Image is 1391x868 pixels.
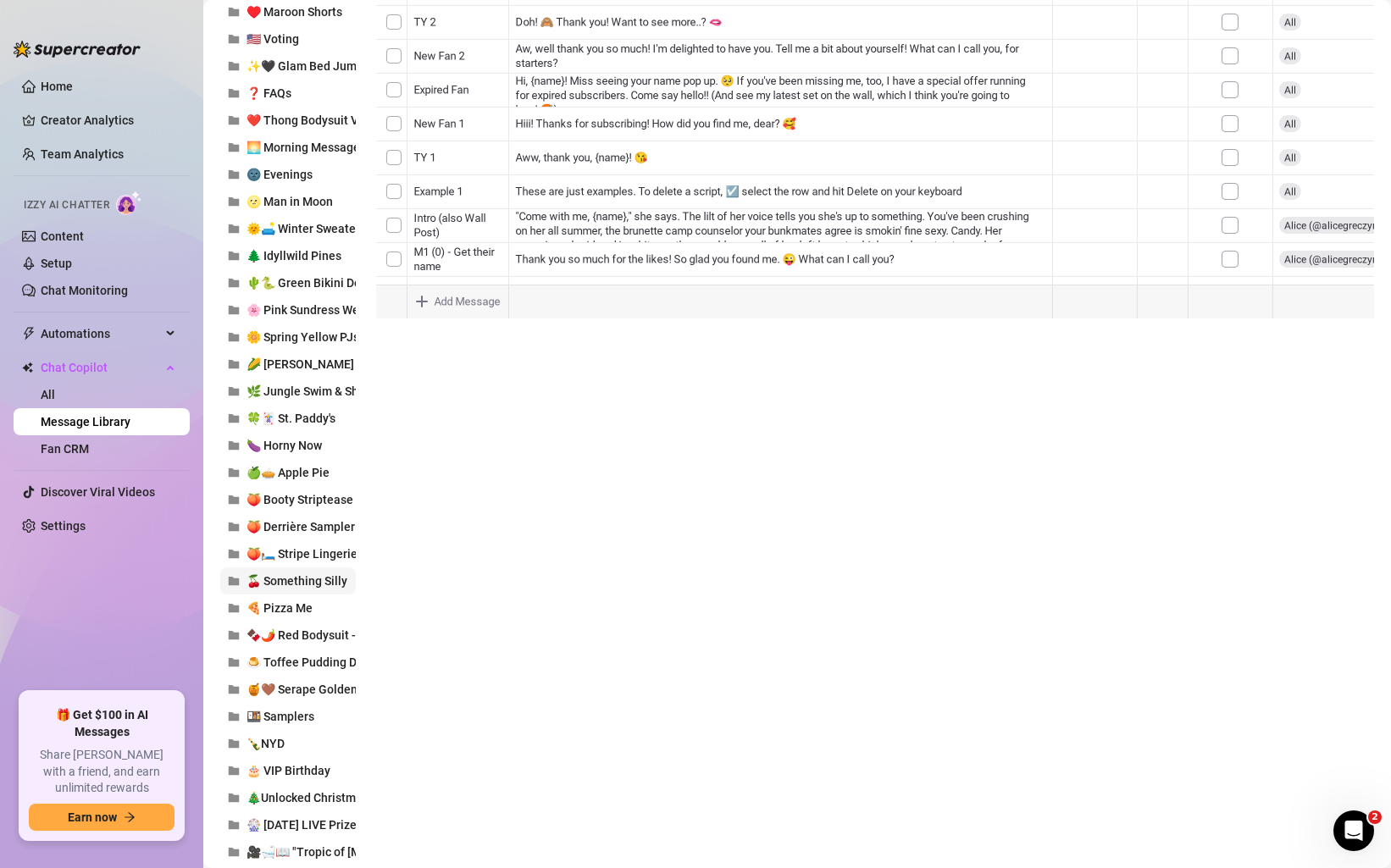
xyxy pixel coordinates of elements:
[228,304,240,316] span: folder
[228,114,240,126] span: folder
[29,707,175,740] span: 🎁 Get $100 in AI Messages
[41,388,55,401] a: All
[247,86,291,100] span: ❓ FAQs
[228,683,240,695] span: folder
[247,737,285,750] span: 🍾NYD
[220,188,356,215] button: 🌝 Man in Moon
[220,242,356,269] button: 🌲 Idyllwild Pines
[247,601,313,615] span: 🍕 Pizza Me
[247,59,363,73] span: ✨🖤 Glam Bed Jump
[247,547,474,561] span: 🍑🛏️ Stripe Lingerie Bed Booty Striptease
[228,358,240,370] span: folder
[220,296,356,323] button: 🌸 Pink Sundress Welcome
[247,466,330,479] span: 🍏🥧 Apple Pie
[220,757,356,784] button: 🎂 VIP Birthday
[247,330,359,344] span: 🌼 Spring Yellow PJs
[228,575,240,587] span: folder
[22,327,36,340] span: thunderbolt
[247,249,341,263] span: 🌲 Idyllwild Pines
[247,520,355,534] span: 🍑 Derrière Sampler
[220,80,356,107] button: ❓ FAQs
[41,80,73,93] a: Home
[247,493,353,506] span: 🍑 Booty Striptease
[228,412,240,424] span: folder
[22,362,33,373] img: Chat Copilot
[220,53,356,80] button: ✨🖤 Glam Bed Jump
[68,810,117,824] span: Earn now
[228,710,240,722] span: folder
[41,147,124,161] a: Team Analytics
[220,784,356,811] button: 🎄Unlocked Christmas Advent
[220,134,356,161] button: 🌅 Morning Messages
[124,811,136,823] span: arrow-right
[247,357,354,371] span: 🌽 [PERSON_NAME]
[228,440,240,451] span: folder
[220,378,356,405] button: 🌿 Jungle Swim & Shower
[220,838,356,865] button: 🎥🛁📖 "Tropic of [MEDICAL_DATA]" Livestream Read Alouds
[247,412,335,425] span: 🍀🃏 St. Paddy's
[220,676,356,703] button: 🍯🤎 Serape Golden Hour
[228,602,240,614] span: folder
[247,628,436,642] span: 🍫🌶️ Red Bodysuit - Sweet or Spicy
[220,269,356,296] button: 🌵🐍 Green Bikini Desert Stagecoach
[220,459,356,486] button: 🍏🥧 Apple Pie
[247,168,313,181] span: 🌚 Evenings
[228,765,240,777] span: folder
[247,303,392,317] span: 🌸 Pink Sundress Welcome
[14,41,141,58] img: logo-BBDzfeDw.svg
[228,521,240,533] span: folder
[247,195,333,208] span: 🌝 Man in Moon
[41,107,176,134] a: Creator Analytics
[29,747,175,797] span: Share [PERSON_NAME] with a friend, and earn unlimited rewards
[116,191,142,215] img: AI Chatter
[24,197,109,213] span: Izzy AI Chatter
[228,846,240,858] span: folder
[247,32,299,46] span: 🇺🇸 Voting
[247,710,314,723] span: 🍱 Samplers
[228,87,240,99] span: folder
[220,351,356,378] button: 🌽 [PERSON_NAME]
[220,703,356,730] button: 🍱 Samplers
[29,804,175,831] button: Earn nowarrow-right
[220,107,356,134] button: ❤️ Thong Bodysuit Vid
[247,845,576,859] span: 🎥🛁📖 "Tropic of [MEDICAL_DATA]" Livestream Read Alouds
[41,354,161,381] span: Chat Copilot
[247,791,409,804] span: 🎄Unlocked Christmas Advent
[247,5,342,19] span: ♥️ Maroon Shorts
[247,222,408,235] span: 🌞🛋️ Winter Sweater Sunbask
[228,169,240,180] span: folder
[220,405,356,432] button: 🍀🃏 St. Paddy's
[247,141,366,154] span: 🌅 Morning Messages
[41,415,130,428] a: Message Library
[247,384,385,398] span: 🌿 Jungle Swim & Shower
[220,567,356,594] button: 🍒 Something Silly
[228,141,240,153] span: folder
[228,331,240,343] span: folder
[247,276,448,290] span: 🌵🐍 Green Bikini Desert Stagecoach
[228,60,240,72] span: folder
[220,594,356,622] button: 🍕 Pizza Me
[220,540,356,567] button: 🍑🛏️ Stripe Lingerie Bed Booty Striptease
[41,229,84,243] a: Content
[220,622,356,649] button: 🍫🌶️ Red Bodysuit - Sweet or Spicy
[247,764,330,777] span: 🎂 VIP Birthday
[228,250,240,262] span: folder
[247,439,322,452] span: 🍆 Horny Now
[220,513,356,540] button: 🍑 Derrière Sampler
[220,323,356,351] button: 🌼 Spring Yellow PJs
[228,223,240,235] span: folder
[228,819,240,831] span: folder
[41,442,89,456] a: Fan CRM
[228,494,240,506] span: folder
[41,485,155,499] a: Discover Viral Videos
[228,6,240,18] span: folder
[228,548,240,560] span: folder
[41,519,86,533] a: Settings
[1333,810,1374,851] iframe: Intercom live chat
[220,25,356,53] button: 🇺🇸 Voting
[220,649,356,676] button: 🍮 Toffee Pudding Dessert
[247,655,391,669] span: 🍮 Toffee Pudding Dessert
[220,161,356,188] button: 🌚 Evenings
[228,629,240,641] span: folder
[220,730,356,757] button: 🍾NYD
